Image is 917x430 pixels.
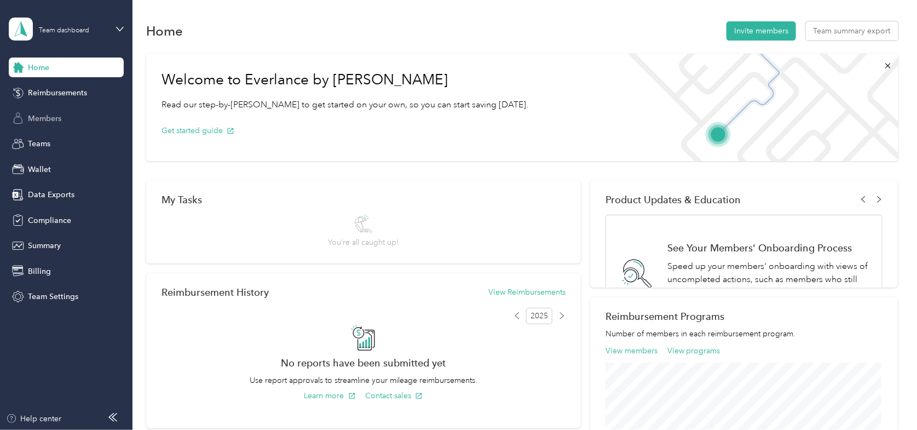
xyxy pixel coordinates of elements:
[162,98,528,112] p: Read our step-by-[PERSON_NAME] to get started on your own, so you can start saving [DATE].
[526,308,552,324] span: 2025
[39,27,89,34] div: Team dashboard
[162,286,269,298] h2: Reimbursement History
[28,240,61,251] span: Summary
[605,328,883,340] p: Number of members in each reimbursement program.
[28,189,74,200] span: Data Exports
[667,242,870,254] h1: See Your Members' Onboarding Process
[605,311,883,322] h2: Reimbursement Programs
[605,345,658,357] button: View members
[667,345,720,357] button: View programs
[617,54,898,161] img: Welcome to everlance
[28,138,50,150] span: Teams
[28,215,71,226] span: Compliance
[328,237,399,248] span: You’re all caught up!
[28,87,87,99] span: Reimbursements
[667,260,870,300] p: Speed up your members' onboarding with views of uncompleted actions, such as members who still ne...
[605,194,741,205] span: Product Updates & Education
[162,375,566,386] p: Use report approvals to streamline your mileage reimbursements.
[162,125,234,136] button: Get started guide
[28,62,49,73] span: Home
[488,286,566,298] button: View Reimbursements
[28,266,51,277] span: Billing
[726,21,796,41] button: Invite members
[162,357,566,369] h2: No reports have been submitted yet
[856,369,917,430] iframe: Everlance-gr Chat Button Frame
[806,21,898,41] button: Team summary export
[28,164,51,175] span: Wallet
[28,113,61,124] span: Members
[146,25,183,37] h1: Home
[162,71,528,89] h1: Welcome to Everlance by [PERSON_NAME]
[28,291,78,302] span: Team Settings
[6,413,62,425] button: Help center
[365,390,423,402] button: Contact sales
[304,390,356,402] button: Learn more
[162,194,566,205] div: My Tasks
